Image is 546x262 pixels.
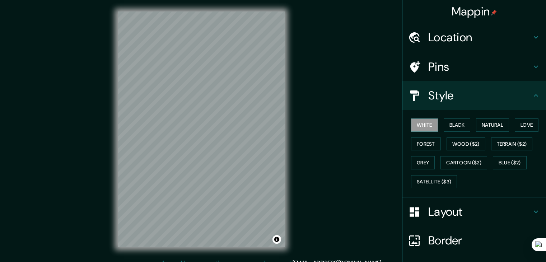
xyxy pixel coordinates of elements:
h4: Location [428,30,532,45]
button: Terrain ($2) [491,137,533,151]
button: Natural [476,118,509,132]
button: Toggle attribution [272,235,281,244]
div: Style [402,81,546,110]
h4: Mappin [452,4,497,19]
button: Blue ($2) [493,156,527,169]
h4: Style [428,88,532,103]
div: Layout [402,197,546,226]
h4: Layout [428,205,532,219]
iframe: Help widget launcher [482,234,538,254]
h4: Border [428,233,532,248]
button: Black [444,118,471,132]
button: Love [515,118,538,132]
button: Forest [411,137,441,151]
div: Border [402,226,546,255]
button: White [411,118,438,132]
canvas: Map [118,11,285,247]
button: Wood ($2) [447,137,485,151]
button: Grey [411,156,435,169]
button: Satellite ($3) [411,175,457,188]
img: pin-icon.png [491,10,497,15]
div: Location [402,23,546,52]
h4: Pins [428,60,532,74]
div: Pins [402,52,546,81]
button: Cartoon ($2) [440,156,487,169]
